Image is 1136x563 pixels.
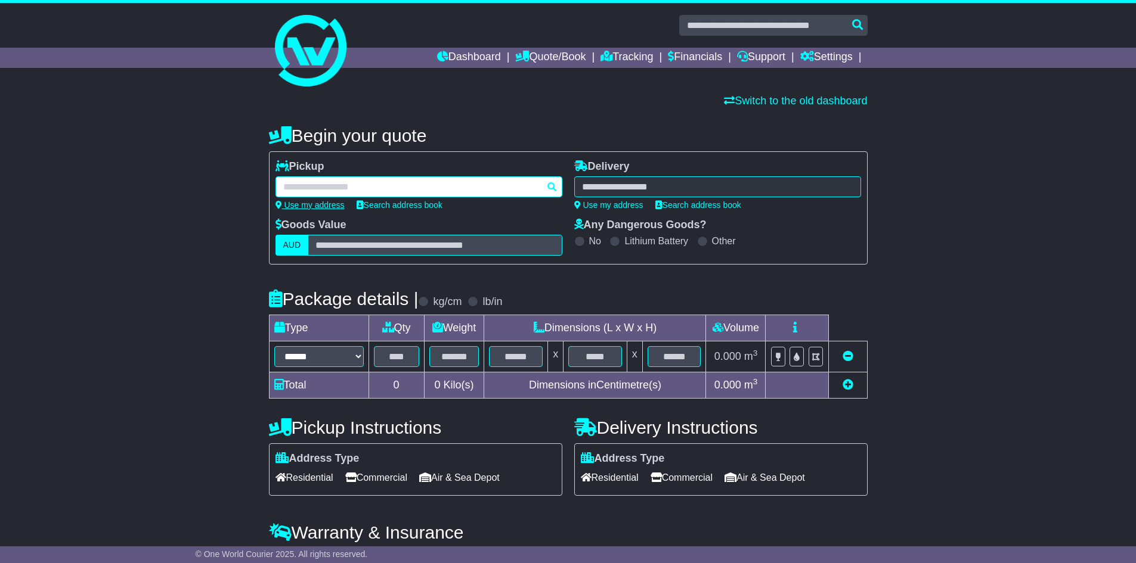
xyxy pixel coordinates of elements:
[600,48,653,68] a: Tracking
[369,315,424,341] td: Qty
[269,522,868,542] h4: Warranty & Insurance
[712,235,736,247] label: Other
[424,372,484,399] td: Kilo(s)
[345,468,407,487] span: Commercial
[484,372,706,399] td: Dimensions in Centimetre(s)
[753,349,758,357] sup: 3
[419,468,500,487] span: Air & Sea Depot
[843,350,853,362] a: Remove this item
[548,341,564,372] td: x
[651,468,713,487] span: Commercial
[276,452,360,465] label: Address Type
[725,468,805,487] span: Air & Sea Depot
[276,468,333,487] span: Residential
[369,372,424,399] td: 0
[624,235,688,247] label: Lithium Battery
[515,48,586,68] a: Quote/Book
[589,235,601,247] label: No
[744,350,758,362] span: m
[269,418,562,437] h4: Pickup Instructions
[434,379,440,391] span: 0
[276,235,309,256] label: AUD
[433,296,462,309] label: kg/cm
[744,379,758,391] span: m
[269,315,369,341] td: Type
[655,200,741,210] a: Search address book
[276,200,345,210] a: Use my address
[714,379,741,391] span: 0.000
[574,160,630,173] label: Delivery
[581,468,639,487] span: Residential
[737,48,785,68] a: Support
[800,48,853,68] a: Settings
[424,315,484,341] td: Weight
[482,296,502,309] label: lb/in
[269,289,419,309] h4: Package details |
[724,95,867,107] a: Switch to the old dashboard
[574,418,868,437] h4: Delivery Instructions
[276,219,346,232] label: Goods Value
[276,160,324,173] label: Pickup
[574,219,707,232] label: Any Dangerous Goods?
[581,452,665,465] label: Address Type
[627,341,642,372] td: x
[668,48,722,68] a: Financials
[714,350,741,362] span: 0.000
[269,126,868,145] h4: Begin your quote
[753,377,758,386] sup: 3
[574,200,643,210] a: Use my address
[196,549,368,559] span: © One World Courier 2025. All rights reserved.
[843,379,853,391] a: Add new item
[437,48,501,68] a: Dashboard
[276,176,562,197] typeahead: Please provide city
[706,315,766,341] td: Volume
[357,200,442,210] a: Search address book
[269,372,369,399] td: Total
[484,315,706,341] td: Dimensions (L x W x H)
